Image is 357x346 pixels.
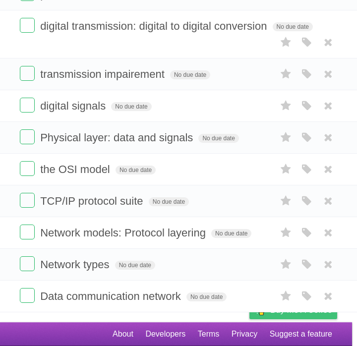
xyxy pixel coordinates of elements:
span: digital signals [40,100,108,112]
span: No due date [115,261,155,270]
label: Done [20,193,35,208]
label: Star task [277,256,296,273]
label: Done [20,129,35,144]
span: No due date [211,229,251,238]
span: No due date [186,292,227,301]
label: Done [20,256,35,271]
label: Done [20,98,35,113]
a: Terms [198,325,220,344]
span: No due date [149,197,189,206]
span: Data communication network [40,290,183,302]
span: Buy me a coffee [270,301,332,319]
span: No due date [116,166,156,174]
a: About [113,325,133,344]
label: Done [20,225,35,239]
span: No due date [198,134,238,143]
a: Suggest a feature [270,325,332,344]
span: No due date [273,22,313,31]
label: Star task [277,34,296,51]
span: No due date [170,70,210,79]
span: Network models: Protocol layering [40,227,208,239]
span: the OSI model [40,163,113,175]
label: Star task [277,193,296,209]
label: Star task [277,98,296,114]
label: Done [20,18,35,33]
a: Developers [145,325,185,344]
label: Star task [277,225,296,241]
label: Done [20,66,35,81]
span: digital transmission: digital to digital conversion [40,20,269,32]
span: transmission impairement [40,68,167,80]
label: Star task [277,288,296,304]
label: Star task [277,66,296,82]
span: No due date [111,102,151,111]
label: Star task [277,161,296,177]
label: Star task [277,129,296,146]
span: TCP/IP protocol suite [40,195,145,207]
label: Done [20,161,35,176]
span: Physical layer: data and signals [40,131,195,144]
span: Network types [40,258,112,271]
a: Privacy [232,325,257,344]
label: Done [20,288,35,303]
